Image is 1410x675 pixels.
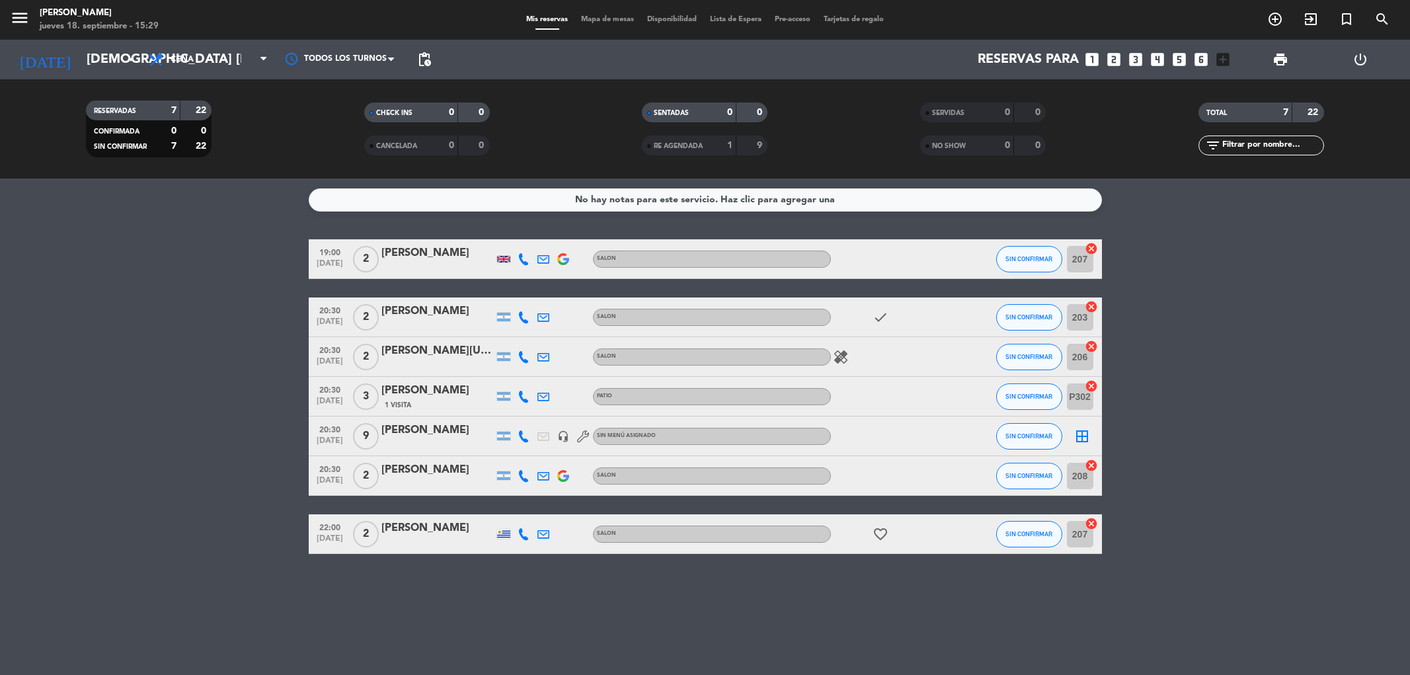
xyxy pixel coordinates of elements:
[703,16,768,23] span: Lista de Espera
[932,110,964,116] span: SERVIDAS
[313,461,346,476] span: 20:30
[757,141,765,150] strong: 9
[40,7,159,20] div: [PERSON_NAME]
[376,143,417,149] span: CANCELADA
[1085,340,1098,353] i: cancel
[1005,393,1052,400] span: SIN CONFIRMAR
[597,256,616,261] span: SALON
[1303,11,1319,27] i: exit_to_app
[196,106,209,115] strong: 22
[641,16,703,23] span: Disponibilidad
[1005,432,1052,440] span: SIN CONFIRMAR
[353,463,379,489] span: 2
[449,141,454,150] strong: 0
[597,433,656,438] span: Sin menú asignado
[381,245,494,262] div: [PERSON_NAME]
[873,526,888,542] i: favorite_border
[1074,428,1090,444] i: border_all
[313,397,346,412] span: [DATE]
[996,246,1062,272] button: SIN CONFIRMAR
[313,244,346,259] span: 19:00
[1005,530,1052,537] span: SIN CONFIRMAR
[1205,138,1221,153] i: filter_list
[313,476,346,491] span: [DATE]
[381,303,494,320] div: [PERSON_NAME]
[817,16,890,23] span: Tarjetas de regalo
[873,309,888,325] i: check
[1267,11,1283,27] i: add_circle_outline
[1085,517,1098,530] i: cancel
[597,393,612,399] span: PATIO
[575,192,835,208] div: No hay notas para este servicio. Haz clic para agregar una
[313,421,346,436] span: 20:30
[757,108,765,117] strong: 0
[597,473,616,478] span: SALON
[1206,110,1227,116] span: TOTAL
[381,382,494,399] div: [PERSON_NAME]
[171,141,176,151] strong: 7
[1214,51,1232,68] i: add_box
[996,383,1062,410] button: SIN CONFIRMAR
[94,108,136,114] span: RESERVADAS
[313,436,346,452] span: [DATE]
[1085,379,1098,393] i: cancel
[94,143,147,150] span: SIN CONFIRMAR
[1149,51,1166,68] i: looks_4
[1273,52,1288,67] span: print
[996,423,1062,450] button: SIN CONFIRMAR
[1320,40,1400,79] div: LOG OUT
[313,342,346,357] span: 20:30
[654,110,689,116] span: SENTADAS
[416,52,432,67] span: pending_actions
[94,128,139,135] span: CONFIRMADA
[996,521,1062,547] button: SIN CONFIRMAR
[40,20,159,33] div: jueves 18. septiembre - 15:29
[10,45,80,74] i: [DATE]
[353,344,379,370] span: 2
[313,357,346,372] span: [DATE]
[1085,459,1098,472] i: cancel
[654,143,703,149] span: RE AGENDADA
[996,463,1062,489] button: SIN CONFIRMAR
[727,108,732,117] strong: 0
[1171,51,1188,68] i: looks_5
[557,253,569,265] img: google-logo.png
[1127,51,1144,68] i: looks_3
[978,52,1079,67] span: Reservas para
[574,16,641,23] span: Mapa de mesas
[171,55,194,64] span: Cena
[1339,11,1354,27] i: turned_in_not
[768,16,817,23] span: Pre-acceso
[381,520,494,537] div: [PERSON_NAME]
[597,314,616,319] span: SALON
[557,470,569,482] img: google-logo.png
[123,52,139,67] i: arrow_drop_down
[520,16,574,23] span: Mis reservas
[381,461,494,479] div: [PERSON_NAME]
[1221,138,1323,153] input: Filtrar por nombre...
[313,519,346,534] span: 22:00
[932,143,966,149] span: NO SHOW
[313,317,346,333] span: [DATE]
[353,383,379,410] span: 3
[1374,11,1390,27] i: search
[996,344,1062,370] button: SIN CONFIRMAR
[1005,255,1052,262] span: SIN CONFIRMAR
[1035,141,1043,150] strong: 0
[1005,353,1052,360] span: SIN CONFIRMAR
[833,349,849,365] i: healing
[1283,108,1288,117] strong: 7
[1308,108,1321,117] strong: 22
[1005,313,1052,321] span: SIN CONFIRMAR
[1193,51,1210,68] i: looks_6
[381,342,494,360] div: [PERSON_NAME][US_STATE]
[557,430,569,442] i: headset_mic
[479,108,487,117] strong: 0
[727,141,732,150] strong: 1
[996,304,1062,331] button: SIN CONFIRMAR
[381,422,494,439] div: [PERSON_NAME]
[1352,52,1368,67] i: power_settings_new
[313,302,346,317] span: 20:30
[597,354,616,359] span: SALON
[479,141,487,150] strong: 0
